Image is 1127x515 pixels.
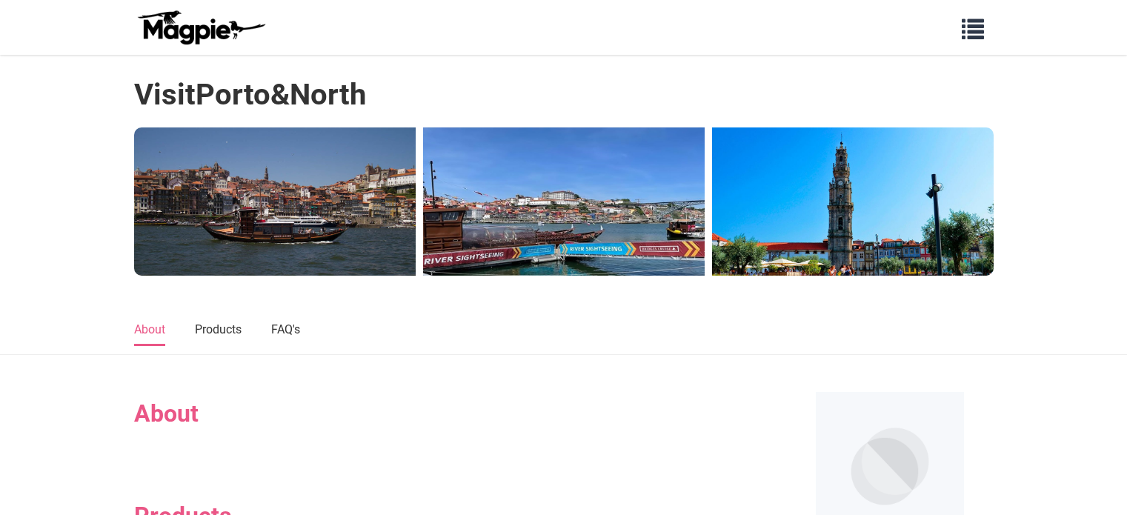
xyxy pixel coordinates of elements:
[134,127,416,276] img: Douro's Six Bridges Cruise
[423,127,705,276] img: River Sightseeing Bridges Cruise+Cellars Visit
[195,315,242,346] a: Products
[271,315,300,346] a: FAQ's
[134,315,165,346] a: About
[134,77,366,113] h1: VisitPorto&North
[712,127,994,276] img: Porto Half-Day City Tour
[134,10,267,45] img: logo-ab69f6fb50320c5b225c76a69d11143b.png
[134,399,757,428] h2: About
